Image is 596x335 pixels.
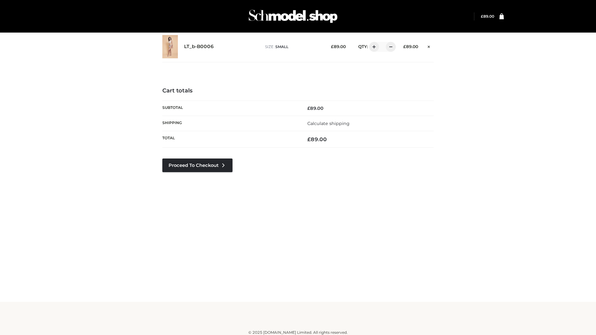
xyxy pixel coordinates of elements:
th: Subtotal [162,100,298,116]
bdi: 89.00 [481,14,494,19]
span: £ [481,14,483,19]
bdi: 89.00 [307,105,323,111]
a: LT_b-B0006 [184,44,214,50]
h4: Cart totals [162,87,434,94]
th: Shipping [162,116,298,131]
a: Remove this item [424,42,434,50]
bdi: 89.00 [403,44,418,49]
img: LT_b-B0006 - SMALL [162,35,178,58]
span: £ [307,136,311,142]
span: £ [403,44,406,49]
a: £89.00 [481,14,494,19]
bdi: 89.00 [307,136,327,142]
span: £ [331,44,334,49]
th: Total [162,131,298,148]
div: QTY: [352,42,394,52]
span: £ [307,105,310,111]
a: Calculate shipping [307,121,350,126]
a: Proceed to Checkout [162,159,233,172]
p: size : [265,44,321,50]
span: SMALL [275,44,288,49]
img: Schmodel Admin 964 [246,4,340,29]
bdi: 89.00 [331,44,346,49]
